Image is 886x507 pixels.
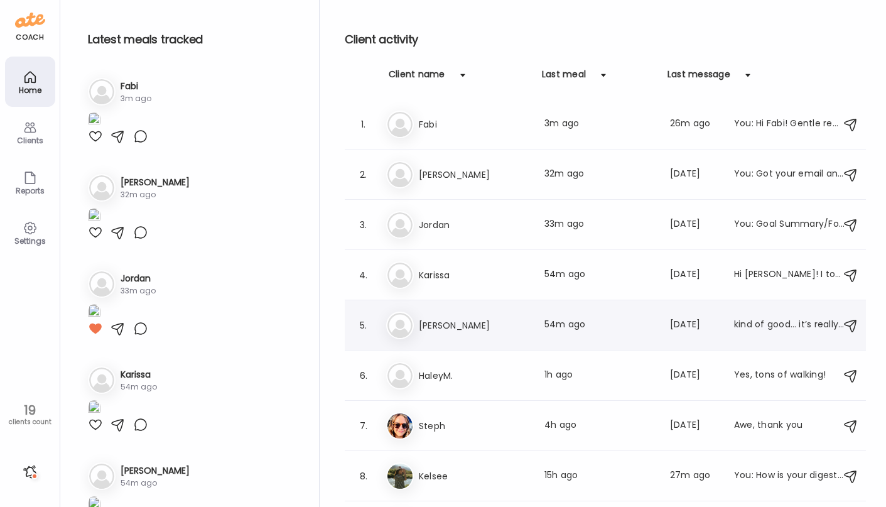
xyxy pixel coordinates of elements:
[734,318,845,333] div: kind of good… it’s really hard for me to not eat random things that i’m trying to not or build tr...
[670,268,719,283] div: [DATE]
[419,318,529,333] h3: [PERSON_NAME]
[387,464,413,489] img: avatars%2Fao27S4JzfGeT91DxyLlQHNwuQjE3
[387,363,413,388] img: bg-avatar-default.svg
[670,318,719,333] div: [DATE]
[8,237,53,245] div: Settings
[121,189,190,200] div: 32m ago
[387,162,413,187] img: bg-avatar-default.svg
[356,368,371,383] div: 6.
[121,464,190,477] h3: [PERSON_NAME]
[387,413,413,439] img: avatars%2FwFftV3A54uPCICQkRJ4sEQqFNTj1
[121,176,190,189] h3: [PERSON_NAME]
[667,68,730,88] div: Last message
[419,117,529,132] h3: Fabi
[15,10,45,30] img: ate
[544,418,655,433] div: 4h ago
[734,167,845,182] div: You: Got your email and I am happy to hear that it is going so well. Let's keep up the good work ...
[8,86,53,94] div: Home
[88,400,100,417] img: images%2FaUl2YZnyKlU6aR8NDJptNbXyT982%2FPlwFBzvhbm4P64G2UmFn%2FxkTsD9dQe19M1mOuBl0r_1080
[356,117,371,132] div: 1.
[387,212,413,237] img: bg-avatar-default.svg
[345,30,866,49] h2: Client activity
[544,368,655,383] div: 1h ago
[121,368,157,381] h3: Karissa
[734,418,845,433] div: Awe, thank you
[387,313,413,338] img: bg-avatar-default.svg
[88,304,100,321] img: images%2FcIOKJn22u3fHhqzgqXOLaKaaU6s1%2FAnX2J9xOKaY3vjxeMxYZ%2FeVzzYWI04XYRzu1cd4it_1080
[89,271,114,297] img: bg-avatar-default.svg
[419,469,529,484] h3: Kelsee
[734,268,845,283] div: Hi [PERSON_NAME]! I totally forgot but I am going on a work conference ([DATE]-[DATE]) next week....
[88,112,100,129] img: images%2F3ARfoDVQhFXwAbVCVnqsEy3yhgy2%2F2sHxSIuXalCuG2VqNucA%2FplVte7QtbRFmlOpyf3Az_1080
[734,117,845,132] div: You: Hi Fabi! Gentle reminder to keep logging your food so we can chat about it :)
[670,217,719,232] div: [DATE]
[356,318,371,333] div: 5.
[356,217,371,232] div: 3.
[544,117,655,132] div: 3m ago
[670,418,719,433] div: [DATE]
[544,469,655,484] div: 15h ago
[419,268,529,283] h3: Karissa
[121,477,190,489] div: 54m ago
[734,368,845,383] div: Yes, tons of walking!
[89,464,114,489] img: bg-avatar-default.svg
[121,272,156,285] h3: Jordan
[89,175,114,200] img: bg-avatar-default.svg
[8,187,53,195] div: Reports
[89,368,114,393] img: bg-avatar-default.svg
[419,167,529,182] h3: [PERSON_NAME]
[670,368,719,383] div: [DATE]
[419,217,529,232] h3: Jordan
[419,418,529,433] h3: Steph
[419,368,529,383] h3: HaleyM.
[121,80,151,93] h3: Fabi
[121,381,157,393] div: 54m ago
[88,30,299,49] h2: Latest meals tracked
[670,469,719,484] div: 27m ago
[16,32,44,43] div: coach
[544,318,655,333] div: 54m ago
[544,167,655,182] div: 32m ago
[544,268,655,283] div: 54m ago
[356,167,371,182] div: 2.
[389,68,445,88] div: Client name
[89,79,114,104] img: bg-avatar-default.svg
[542,68,586,88] div: Last meal
[734,217,845,232] div: You: Goal Summary/Focus - start consistently logging and getting acclimated to this App! - rememb...
[356,268,371,283] div: 4.
[544,217,655,232] div: 33m ago
[387,263,413,288] img: bg-avatar-default.svg
[88,208,100,225] img: images%2FD1KCQUEvUCUCripQeQySqAbcA313%2F2aFQLHbmOtjAt5JcoDjO%2FCkkmZwjNzhyPuALP3mzY_1080
[670,167,719,182] div: [DATE]
[356,469,371,484] div: 8.
[734,469,845,484] div: You: How is your digestion and bowel movements since off the probiotic
[4,418,55,427] div: clients count
[121,285,156,297] div: 33m ago
[356,418,371,433] div: 7.
[121,93,151,104] div: 3m ago
[670,117,719,132] div: 26m ago
[387,112,413,137] img: bg-avatar-default.svg
[8,136,53,144] div: Clients
[4,403,55,418] div: 19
